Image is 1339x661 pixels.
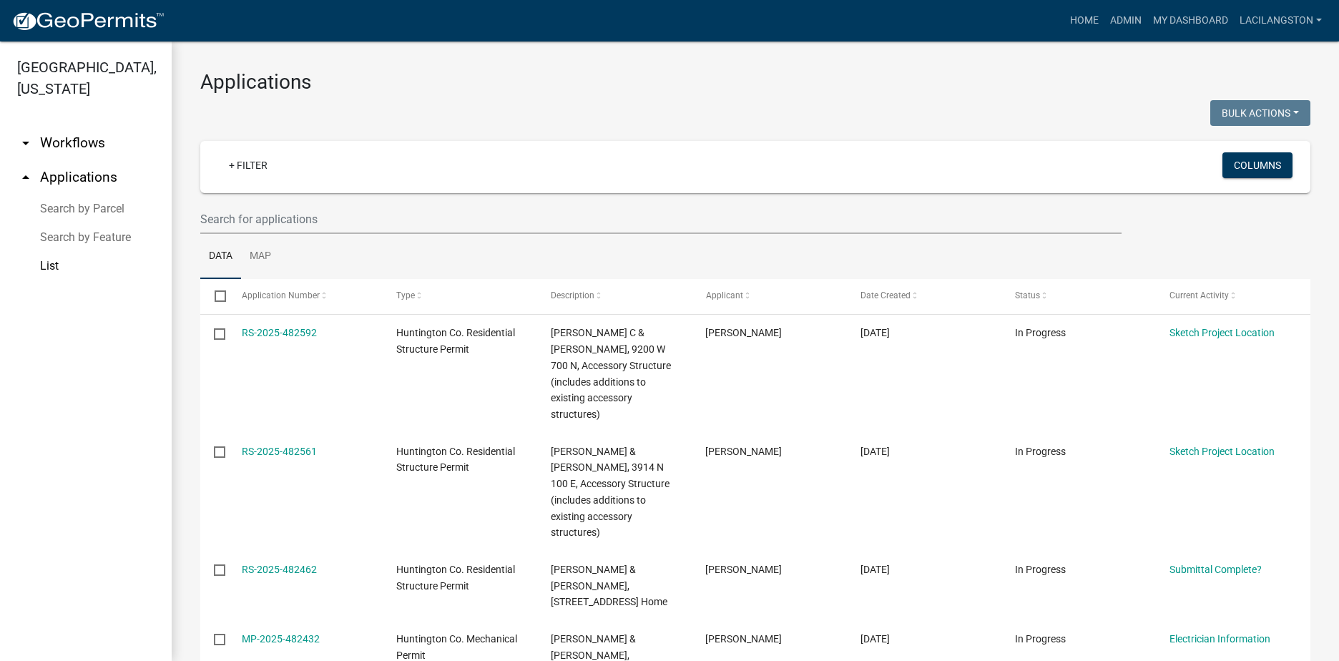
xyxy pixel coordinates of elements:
[1104,7,1147,34] a: Admin
[846,279,1001,313] datatable-header-cell: Date Created
[200,70,1310,94] h3: Applications
[551,290,594,300] span: Description
[1015,564,1066,575] span: In Progress
[242,446,317,457] a: RS-2025-482561
[860,446,890,457] span: 09/23/2025
[1147,7,1234,34] a: My Dashboard
[1001,279,1156,313] datatable-header-cell: Status
[537,279,692,313] datatable-header-cell: Description
[1169,564,1262,575] a: Submittal Complete?
[383,279,537,313] datatable-header-cell: Type
[1156,279,1310,313] datatable-header-cell: Current Activity
[705,290,742,300] span: Applicant
[705,564,782,575] span: Kimberly Hostetler
[396,290,415,300] span: Type
[242,564,317,575] a: RS-2025-482462
[242,290,320,300] span: Application Number
[396,327,515,355] span: Huntington Co. Residential Structure Permit
[396,446,515,474] span: Huntington Co. Residential Structure Permit
[1169,290,1229,300] span: Current Activity
[396,564,515,592] span: Huntington Co. Residential Structure Permit
[242,327,317,338] a: RS-2025-482592
[1169,327,1275,338] a: Sketch Project Location
[860,327,890,338] span: 09/23/2025
[1234,7,1328,34] a: LaciLangston
[705,327,782,338] span: Lawrence Shrock
[1169,633,1270,645] a: Electrician Information
[200,279,227,313] datatable-header-cell: Select
[241,234,280,280] a: Map
[860,290,911,300] span: Date Created
[227,279,382,313] datatable-header-cell: Application Number
[1015,290,1040,300] span: Status
[217,152,279,178] a: + Filter
[1015,327,1066,338] span: In Progress
[396,633,517,661] span: Huntington Co. Mechanical Permit
[242,633,320,645] a: MP-2025-482432
[200,205,1122,234] input: Search for applications
[1222,152,1293,178] button: Columns
[200,234,241,280] a: Data
[17,169,34,186] i: arrow_drop_up
[551,446,669,539] span: Bowers, Larry W & Ann, 3914 N 100 E, Accessory Structure (includes additions to existing accessor...
[705,446,782,457] span: Jim Burd
[17,134,34,152] i: arrow_drop_down
[1210,100,1310,126] button: Bulk Actions
[860,633,890,645] span: 09/23/2025
[1169,446,1275,457] a: Sketch Project Location
[551,327,671,420] span: Shrock, Lawrence C & Kimberly A, 9200 W 700 N, Accessory Structure (includes additions to existin...
[551,564,667,608] span: Kobryn, Michael H & Gail E, 1282 Evergreen Rd, New Home
[1015,446,1066,457] span: In Progress
[1015,633,1066,645] span: In Progress
[705,633,782,645] span: James A Burke
[1064,7,1104,34] a: Home
[692,279,846,313] datatable-header-cell: Applicant
[860,564,890,575] span: 09/23/2025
